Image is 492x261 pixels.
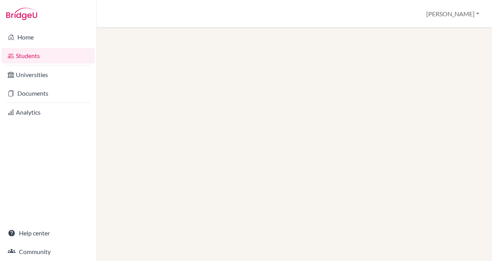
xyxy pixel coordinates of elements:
a: Students [2,48,95,64]
button: [PERSON_NAME] [423,7,483,21]
a: Home [2,29,95,45]
a: Community [2,244,95,259]
a: Analytics [2,105,95,120]
a: Universities [2,67,95,82]
img: Bridge-U [6,8,37,20]
a: Help center [2,225,95,241]
a: Documents [2,86,95,101]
